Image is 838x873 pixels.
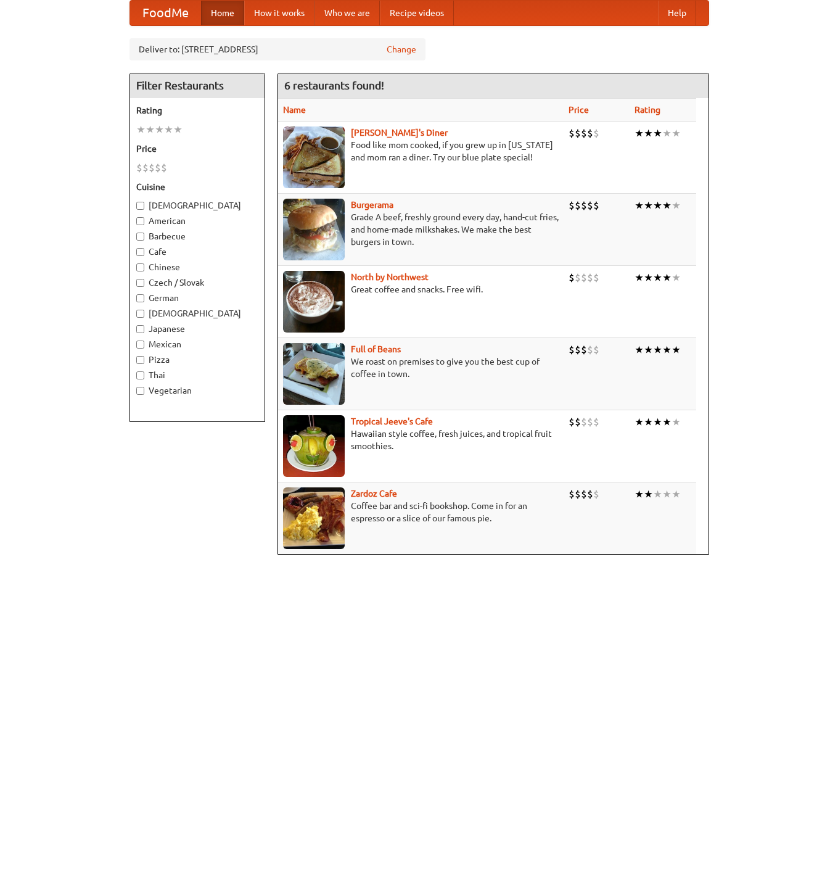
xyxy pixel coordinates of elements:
[662,487,672,501] li: ★
[136,248,144,256] input: Cafe
[672,271,681,284] li: ★
[575,126,581,140] li: $
[283,105,306,115] a: Name
[155,123,164,136] li: ★
[142,161,149,175] li: $
[662,415,672,429] li: ★
[283,271,345,333] img: north.jpg
[581,126,587,140] li: $
[635,199,644,212] li: ★
[569,487,575,501] li: $
[283,343,345,405] img: beans.jpg
[136,202,144,210] input: [DEMOGRAPHIC_DATA]
[575,343,581,357] li: $
[569,126,575,140] li: $
[672,343,681,357] li: ★
[164,123,173,136] li: ★
[136,294,144,302] input: German
[587,199,593,212] li: $
[136,143,258,155] h5: Price
[283,487,345,549] img: zardoz.jpg
[653,487,662,501] li: ★
[593,199,599,212] li: $
[130,73,265,98] h4: Filter Restaurants
[380,1,454,25] a: Recipe videos
[136,384,258,397] label: Vegetarian
[653,415,662,429] li: ★
[244,1,314,25] a: How it works
[653,126,662,140] li: ★
[644,199,653,212] li: ★
[136,276,258,289] label: Czech / Slovak
[672,126,681,140] li: ★
[149,161,155,175] li: $
[136,369,258,381] label: Thai
[575,199,581,212] li: $
[593,343,599,357] li: $
[136,215,258,227] label: American
[136,292,258,304] label: German
[672,199,681,212] li: ★
[587,271,593,284] li: $
[136,310,144,318] input: [DEMOGRAPHIC_DATA]
[351,344,401,354] a: Full of Beans
[653,343,662,357] li: ★
[635,271,644,284] li: ★
[129,38,425,60] div: Deliver to: [STREET_ADDRESS]
[635,415,644,429] li: ★
[136,371,144,379] input: Thai
[136,307,258,320] label: [DEMOGRAPHIC_DATA]
[644,415,653,429] li: ★
[581,199,587,212] li: $
[351,489,397,499] a: Zardoz Cafe
[635,343,644,357] li: ★
[644,126,653,140] li: ★
[201,1,244,25] a: Home
[575,271,581,284] li: $
[569,415,575,429] li: $
[581,343,587,357] li: $
[284,80,384,91] ng-pluralize: 6 restaurants found!
[136,356,144,364] input: Pizza
[283,211,559,248] p: Grade A beef, freshly ground every day, hand-cut fries, and home-made milkshakes. We make the bes...
[653,199,662,212] li: ★
[581,271,587,284] li: $
[644,487,653,501] li: ★
[569,199,575,212] li: $
[575,415,581,429] li: $
[283,428,559,452] p: Hawaiian style coffee, fresh juices, and tropical fruit smoothies.
[581,415,587,429] li: $
[593,271,599,284] li: $
[283,126,345,188] img: sallys.jpg
[635,105,660,115] a: Rating
[283,139,559,163] p: Food like mom cooked, if you grew up in [US_STATE] and mom ran a diner. Try our blue plate special!
[658,1,696,25] a: Help
[283,283,559,296] p: Great coffee and snacks. Free wifi.
[569,343,575,357] li: $
[662,343,672,357] li: ★
[136,325,144,333] input: Japanese
[173,123,183,136] li: ★
[136,181,258,193] h5: Cuisine
[569,271,575,284] li: $
[136,354,258,366] label: Pizza
[662,199,672,212] li: ★
[136,387,144,395] input: Vegetarian
[351,416,433,426] b: Tropical Jeeve's Cafe
[136,246,258,258] label: Cafe
[351,128,448,138] a: [PERSON_NAME]'s Diner
[136,217,144,225] input: American
[653,271,662,284] li: ★
[146,123,155,136] li: ★
[136,263,144,271] input: Chinese
[387,43,416,56] a: Change
[672,487,681,501] li: ★
[136,323,258,335] label: Japanese
[351,200,393,210] a: Burgerama
[130,1,201,25] a: FoodMe
[593,415,599,429] li: $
